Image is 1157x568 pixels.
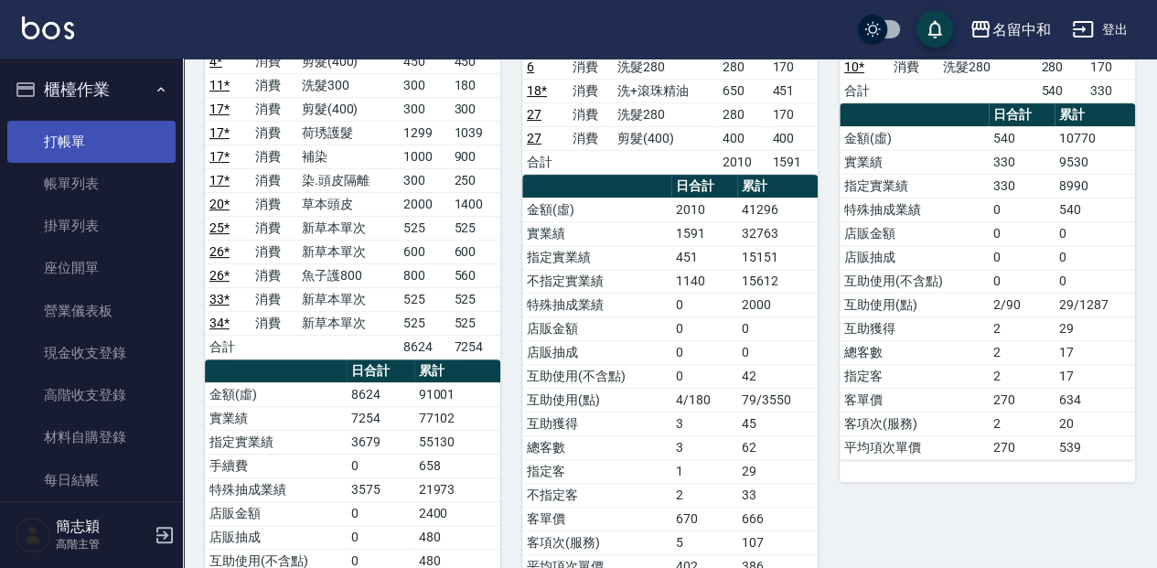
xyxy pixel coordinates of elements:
[251,216,296,240] td: 消費
[938,55,1037,79] td: 洗髮280
[737,221,818,245] td: 32763
[989,364,1055,388] td: 2
[399,335,450,359] td: 8624
[718,55,768,79] td: 280
[205,430,347,454] td: 指定實業績
[522,530,671,554] td: 客項次(服務)
[7,163,176,205] a: 帳單列表
[347,430,413,454] td: 3679
[414,477,500,501] td: 21973
[613,126,718,150] td: 剪髮(400)
[737,245,818,269] td: 15151
[718,79,768,102] td: 650
[7,247,176,289] a: 座位開單
[297,287,399,311] td: 新草本單次
[414,382,500,406] td: 91001
[613,55,718,79] td: 洗髮280
[613,79,718,102] td: 洗+滾珠精油
[568,55,614,79] td: 消費
[399,168,450,192] td: 300
[1055,103,1135,127] th: 累計
[989,269,1055,293] td: 0
[840,126,989,150] td: 金額(虛)
[613,102,718,126] td: 洗髮280
[399,240,450,263] td: 600
[251,49,296,73] td: 消費
[56,518,149,536] h5: 簡志穎
[671,507,737,530] td: 670
[989,316,1055,340] td: 2
[251,145,296,168] td: 消費
[449,168,500,192] td: 250
[449,240,500,263] td: 600
[737,198,818,221] td: 41296
[522,459,671,483] td: 指定客
[22,16,74,39] img: Logo
[297,216,399,240] td: 新草本單次
[737,507,818,530] td: 666
[840,150,989,174] td: 實業績
[449,287,500,311] td: 525
[671,175,737,198] th: 日合計
[989,150,1055,174] td: 330
[399,216,450,240] td: 525
[297,145,399,168] td: 補染
[15,517,51,553] img: Person
[522,316,671,340] td: 店販金額
[449,73,500,97] td: 180
[205,27,500,359] table: a dense table
[522,269,671,293] td: 不指定實業績
[737,316,818,340] td: 0
[989,388,1055,412] td: 270
[527,59,534,74] a: 6
[916,11,953,48] button: save
[399,287,450,311] td: 525
[7,205,176,247] a: 掛單列表
[1055,150,1135,174] td: 9530
[718,102,768,126] td: 280
[449,49,500,73] td: 450
[1055,126,1135,150] td: 10770
[297,49,399,73] td: 剪髮(400)
[205,335,251,359] td: 合計
[840,316,989,340] td: 互助獲得
[347,454,413,477] td: 0
[840,79,889,102] td: 合計
[399,49,450,73] td: 450
[205,501,347,525] td: 店販金額
[399,311,450,335] td: 525
[671,364,737,388] td: 0
[205,525,347,549] td: 店販抽成
[399,97,450,121] td: 300
[737,269,818,293] td: 15612
[414,430,500,454] td: 55130
[991,18,1050,41] div: 名留中和
[522,412,671,435] td: 互助獲得
[297,263,399,287] td: 魚子護800
[1055,435,1135,459] td: 539
[1036,79,1086,102] td: 540
[1055,412,1135,435] td: 20
[737,175,818,198] th: 累計
[522,435,671,459] td: 總客數
[297,121,399,145] td: 荷琇護髮
[989,198,1055,221] td: 0
[840,293,989,316] td: 互助使用(點)
[399,121,450,145] td: 1299
[297,97,399,121] td: 剪髮(400)
[522,245,671,269] td: 指定實業績
[671,293,737,316] td: 0
[297,311,399,335] td: 新草本單次
[568,79,614,102] td: 消費
[737,459,818,483] td: 29
[251,287,296,311] td: 消費
[568,126,614,150] td: 消費
[522,221,671,245] td: 實業績
[449,97,500,121] td: 300
[449,335,500,359] td: 7254
[251,311,296,335] td: 消費
[522,340,671,364] td: 店販抽成
[297,73,399,97] td: 洗髮300
[671,340,737,364] td: 0
[522,198,671,221] td: 金額(虛)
